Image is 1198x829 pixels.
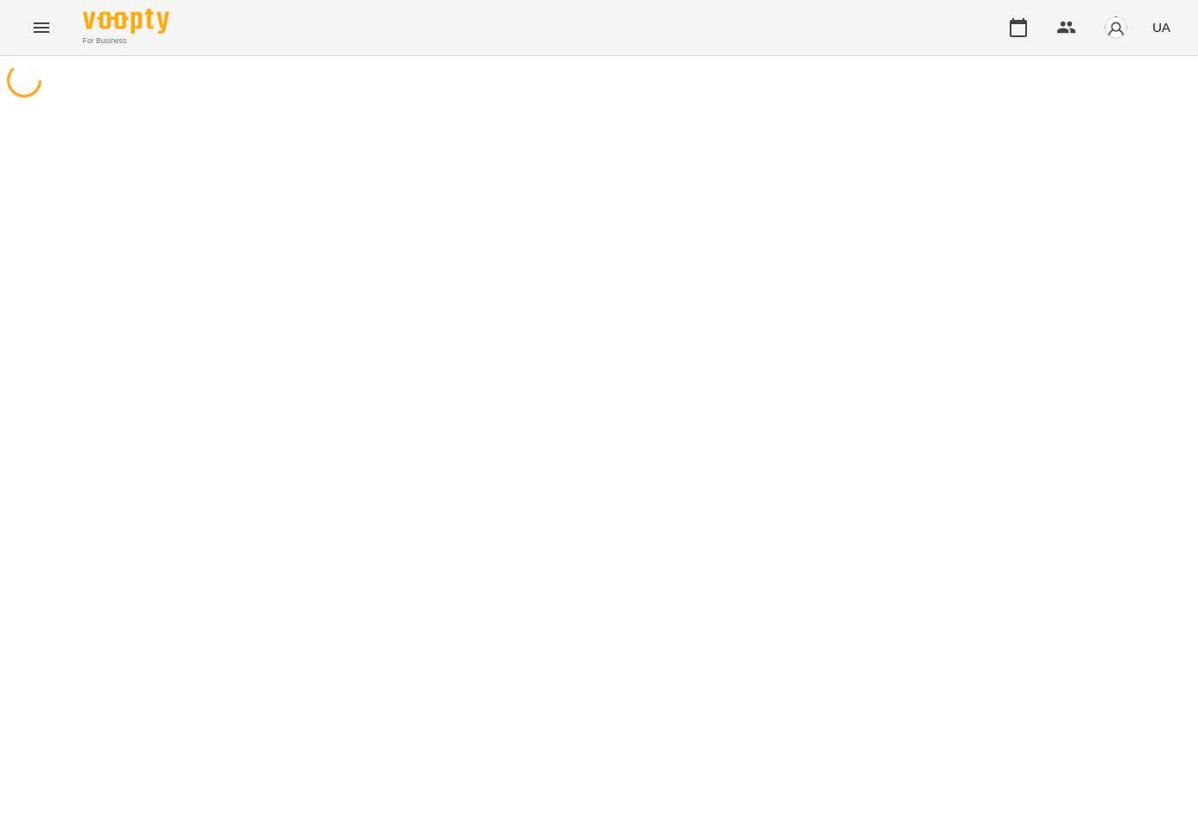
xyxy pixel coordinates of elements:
[1104,16,1128,40] img: avatar_s.png
[21,7,62,48] button: Menu
[1152,18,1170,36] span: UA
[83,9,169,34] img: Voopty Logo
[83,35,169,47] span: For Business
[1145,11,1177,43] button: UA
